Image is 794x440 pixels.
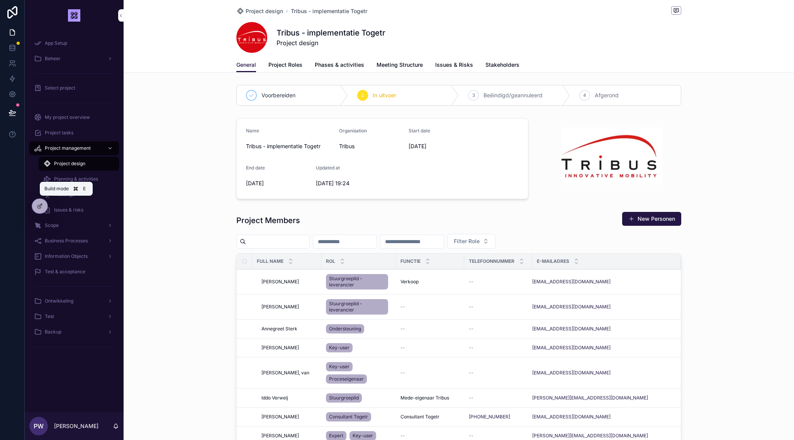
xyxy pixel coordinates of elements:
a: App Setup [29,36,119,50]
a: -- [469,433,528,439]
a: [PERSON_NAME] [261,345,317,351]
span: -- [469,279,473,285]
a: -- [400,370,460,376]
a: [PERSON_NAME] [261,414,317,420]
span: -- [400,345,405,351]
a: Key-user [326,362,353,371]
a: Stakeholders [485,58,519,73]
a: Stuurgroeplid - leverancier [326,272,391,291]
a: Verkoop [400,279,460,285]
span: Backup [45,329,61,335]
div: scrollable content [25,31,124,363]
span: Information Objects [45,253,88,259]
span: Organisation [339,128,367,134]
a: Mede-eigenaar Tribus [400,395,460,401]
span: Iddo Verweij [261,395,288,401]
span: Filter Role [454,237,480,245]
span: Stuurgroeplid - leverancier [329,276,385,288]
a: -- [469,345,528,351]
span: App Setup [45,40,67,46]
span: Stuurgroeplid [329,395,359,401]
a: Phases & activities [315,58,364,73]
span: Project management [45,145,91,151]
span: [PERSON_NAME] [261,345,299,351]
a: Ontwikkeling [29,294,119,308]
span: Ontwikkeling [45,298,73,304]
span: -- [469,433,473,439]
h1: Project Members [236,215,300,226]
span: Planning & activities [54,176,98,182]
a: Beheer [29,52,119,66]
span: Proceseigenaar [329,376,364,382]
span: End date [246,165,265,171]
span: My project overview [45,114,90,120]
a: [PHONE_NUMBER] [469,414,528,420]
a: Project management [29,141,119,155]
a: [PERSON_NAME], van [261,370,317,376]
a: Stuurgroeplid [326,393,362,403]
a: [EMAIL_ADDRESS][DOMAIN_NAME] [532,345,611,351]
span: Stuurgroeplid - leverancier [329,301,385,313]
span: Project design [246,7,283,15]
img: App logo [68,9,80,22]
a: General [236,58,256,73]
span: Project Roles [268,61,302,69]
span: Business Processes [45,238,88,244]
span: -- [400,370,405,376]
span: Beëindigd/geannuleerd [484,91,543,99]
a: -- [400,345,460,351]
span: [DATE] [409,142,472,150]
a: Meetings [39,188,119,201]
a: -- [469,395,528,401]
span: Mede-eigenaar Tribus [400,395,449,401]
a: Stuurgroeplid - leverancier [326,299,388,315]
span: E-mailadres [537,258,569,264]
span: -- [469,326,473,332]
span: Stakeholders [485,61,519,69]
a: [PERSON_NAME] [261,433,317,439]
a: -- [469,370,528,376]
a: Information Objects [29,249,119,263]
span: Consultant Togetr [400,414,439,420]
span: 4 [583,92,586,98]
span: [PERSON_NAME] [261,279,299,285]
a: Proceseigenaar [326,374,367,384]
a: [EMAIL_ADDRESS][DOMAIN_NAME] [532,326,611,332]
a: Meeting Structure [377,58,423,73]
a: -- [469,326,528,332]
span: [PERSON_NAME] [261,433,299,439]
span: Test & acceptance [45,269,85,275]
a: Project Roles [268,58,302,73]
span: Phases & activities [315,61,364,69]
button: Select Button [447,234,495,249]
a: [PERSON_NAME][EMAIL_ADDRESS][DOMAIN_NAME] [532,395,672,401]
a: [PERSON_NAME][EMAIL_ADDRESS][DOMAIN_NAME] [532,395,648,401]
span: Issues & risks [54,207,83,213]
a: Project design [39,157,119,171]
span: [DATE] 19:24 [316,179,380,187]
a: [EMAIL_ADDRESS][DOMAIN_NAME] [532,345,672,351]
span: General [236,61,256,69]
a: -- [400,433,460,439]
a: Project tasks [29,126,119,140]
a: [EMAIL_ADDRESS][DOMAIN_NAME] [532,326,672,332]
span: [DATE] [246,179,310,187]
span: Key-user [329,364,349,370]
a: [EMAIL_ADDRESS][DOMAIN_NAME] [532,414,672,420]
span: 2 [361,92,364,98]
a: Tribus - implementatie Togetr [291,7,367,15]
span: Start date [409,128,430,134]
a: -- [469,304,528,310]
a: Business Processes [29,234,119,248]
span: Build mode [44,186,69,192]
a: Consultant Togetr [326,411,391,423]
a: [EMAIL_ADDRESS][DOMAIN_NAME] [532,370,611,376]
a: Iddo Verweij [261,395,317,401]
a: Stuurgroeplid - leverancier [326,298,391,316]
span: [PERSON_NAME] [261,304,299,310]
span: Beheer [45,56,61,62]
p: [PERSON_NAME] [54,422,98,430]
a: Key-user [326,342,391,354]
span: Verkoop [400,279,419,285]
